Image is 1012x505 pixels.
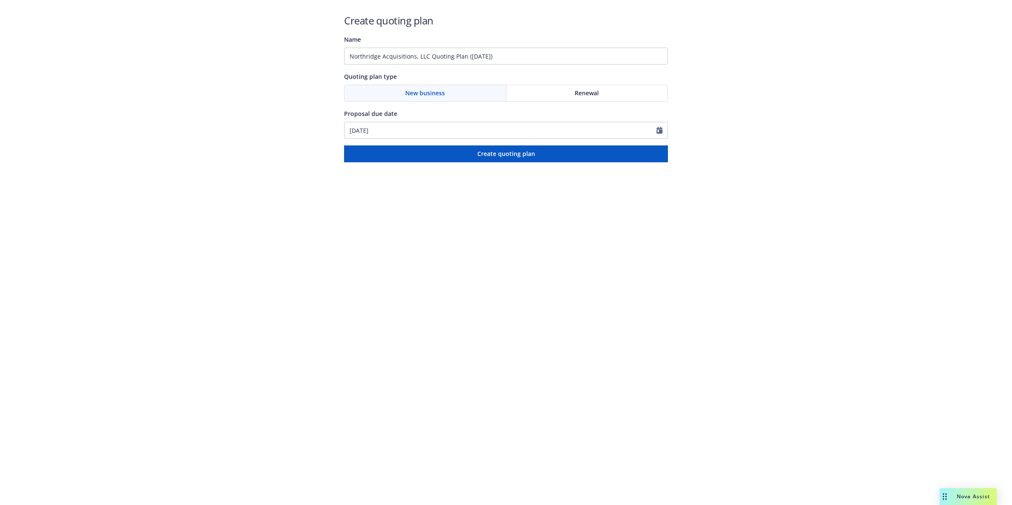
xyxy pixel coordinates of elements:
[957,493,990,500] span: Nova Assist
[477,150,535,158] span: Create quoting plan
[345,122,657,138] input: MM/DD/YYYY
[939,488,950,505] div: Drag to move
[405,89,445,97] span: New business
[344,145,668,162] button: Create quoting plan
[344,35,361,43] span: Name
[344,110,397,118] span: Proposal due date
[657,127,662,134] svg: Calendar
[939,488,997,505] button: Nova Assist
[344,73,397,81] span: Quoting plan type
[575,89,599,97] span: Renewal
[344,13,668,27] h1: Create quoting plan
[344,48,668,64] input: Quoting plan name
